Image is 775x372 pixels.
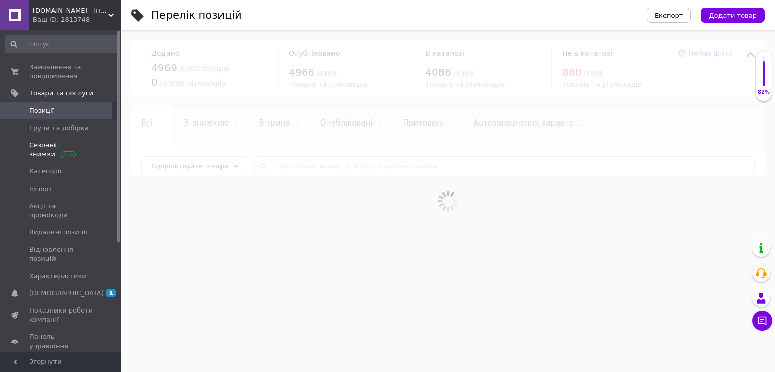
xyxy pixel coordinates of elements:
[29,106,54,115] span: Позиції
[647,8,691,23] button: Експорт
[655,12,683,19] span: Експорт
[29,89,93,98] span: Товари та послуги
[29,228,87,237] span: Видалені позиції
[151,10,242,21] div: Перелік позицій
[33,6,108,15] span: Bhome.com.ua - інтернет магазин сантехніки, мийок, освітлення, комфорт і кращі ціни
[29,141,93,159] span: Сезонні знижки
[29,272,86,281] span: Характеристики
[5,35,119,53] input: Пошук
[29,332,93,350] span: Панель управління
[709,12,757,19] span: Додати товар
[756,89,772,96] div: 82%
[106,289,116,297] span: 1
[29,306,93,324] span: Показники роботи компанії
[29,63,93,81] span: Замовлення та повідомлення
[29,245,93,263] span: Відновлення позицій
[29,123,89,133] span: Групи та добірки
[33,15,121,24] div: Ваш ID: 2813748
[29,289,104,298] span: [DEMOGRAPHIC_DATA]
[701,8,765,23] button: Додати товар
[29,184,52,194] span: Імпорт
[29,167,61,176] span: Категорії
[752,311,772,331] button: Чат з покупцем
[29,202,93,220] span: Акції та промокоди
